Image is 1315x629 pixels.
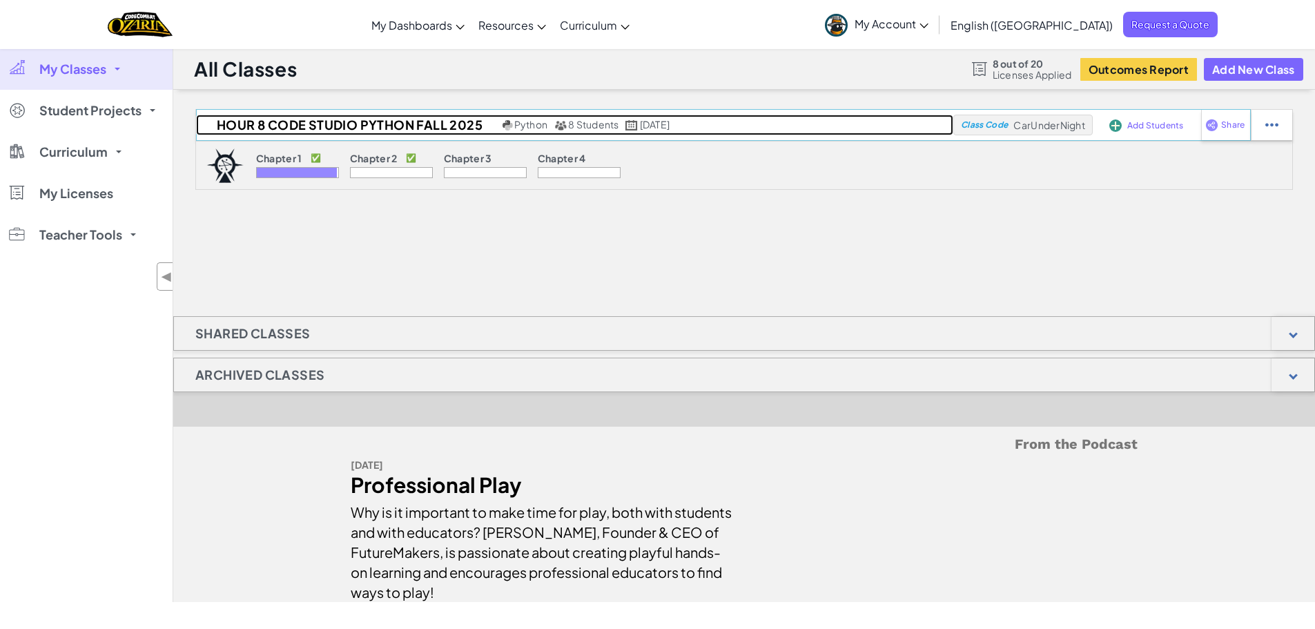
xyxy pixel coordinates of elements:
span: Python [514,118,547,130]
a: My Dashboards [364,6,471,43]
p: Chapter 4 [538,153,586,164]
img: python.png [503,120,513,130]
h5: From the Podcast [351,434,1138,455]
img: calendar.svg [625,120,638,130]
a: Ozaria by CodeCombat logo [108,10,172,39]
span: Curriculum [39,146,108,158]
button: Add New Class [1204,58,1303,81]
span: My Dashboards [371,18,452,32]
a: Request a Quote [1123,12,1218,37]
span: CarUnderNight [1013,119,1084,131]
img: IconShare_Purple.svg [1205,119,1218,131]
span: My Classes [39,63,106,75]
img: MultipleUsers.png [554,120,567,130]
a: English ([GEOGRAPHIC_DATA]) [944,6,1120,43]
h1: All Classes [194,56,297,82]
a: My Account [818,3,935,46]
img: Home [108,10,172,39]
p: Chapter 2 [350,153,398,164]
a: Hour 8 Code Studio Python Fall 2025 Python 8 Students [DATE] [196,115,953,135]
h1: Shared Classes [174,316,332,351]
span: My Account [855,17,928,31]
p: ✅ [406,153,416,164]
span: Resources [478,18,534,32]
span: Add Students [1127,122,1184,130]
p: Chapter 3 [444,153,492,164]
img: IconAddStudents.svg [1109,119,1122,132]
span: Student Projects [39,104,142,117]
span: ◀ [161,267,173,287]
span: Curriculum [560,18,617,32]
span: 8 out of 20 [993,58,1072,69]
img: logo [206,148,244,183]
h1: Archived Classes [174,358,346,392]
span: Teacher Tools [39,229,122,241]
span: 8 Students [568,118,618,130]
button: Outcomes Report [1080,58,1197,81]
img: avatar [825,14,848,37]
p: Chapter 1 [256,153,302,164]
h2: Hour 8 Code Studio Python Fall 2025 [196,115,499,135]
span: English ([GEOGRAPHIC_DATA]) [951,18,1113,32]
span: Share [1221,121,1245,129]
span: Class Code [961,121,1008,129]
span: My Licenses [39,187,113,200]
div: [DATE] [351,455,734,475]
p: ✅ [311,153,321,164]
div: Professional Play [351,475,734,495]
a: Resources [471,6,553,43]
span: [DATE] [640,118,670,130]
a: Curriculum [553,6,636,43]
div: Why is it important to make time for play, both with students and with educators? [PERSON_NAME], ... [351,495,734,602]
img: IconStudentEllipsis.svg [1265,119,1278,131]
span: Licenses Applied [993,69,1072,80]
